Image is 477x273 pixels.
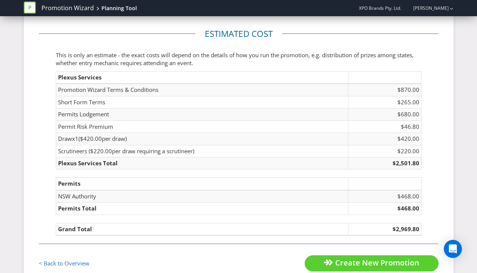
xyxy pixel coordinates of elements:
[41,4,94,12] a: Promotion Wizard
[56,51,422,67] p: This is only an estimate - the exact costs will depend on the details of how you run the promotio...
[348,133,421,145] td: $420.00
[406,5,449,11] a: [PERSON_NAME]
[56,96,348,108] td: Short Form Terms
[348,84,421,96] td: $870.00
[56,72,348,84] td: Plexus Services
[348,157,421,169] td: $2,501.80
[56,203,348,215] td: Permits Total
[56,120,348,133] td: Permit Risk Premium
[195,28,282,40] legend: Estimated cost
[348,223,421,235] td: $2,969.80
[348,203,421,215] td: $468.00
[58,135,72,142] span: Draw
[101,5,137,12] div: Planning Tool
[444,240,462,258] div: Open Intercom Messenger
[56,190,348,203] td: NSW Authority
[56,84,348,96] td: Promotion Wizard Terms & Conditions
[305,255,439,271] button: Create New Promotion
[56,157,348,169] td: Plexus Services Total
[90,147,112,155] span: $220.00
[348,96,421,108] td: $265.00
[112,147,194,155] span: per draw requiring a scrutineer)
[78,135,80,142] span: (
[58,147,90,155] span: Scrutineers (
[56,178,348,190] td: Permits
[348,120,421,133] td: $46.80
[348,190,421,203] td: $468.00
[359,5,401,11] span: XPO Brands Pty. Ltd.
[39,259,89,267] a: < Back to Overview
[56,223,348,235] td: Grand Total
[335,258,419,268] span: Create New Promotion
[56,108,348,120] td: Permits Lodgement
[348,145,421,157] td: $220.00
[75,135,78,142] span: 1
[72,135,75,142] span: x
[80,135,102,142] span: $420.00
[102,135,127,142] span: per draw)
[348,108,421,120] td: $680.00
